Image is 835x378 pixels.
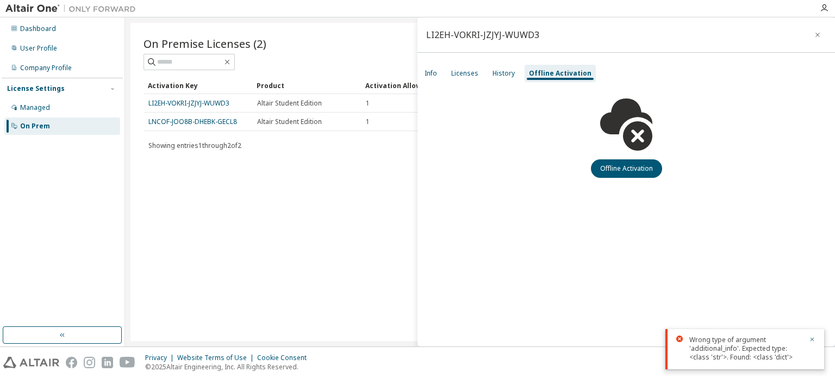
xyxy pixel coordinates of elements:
[257,117,322,126] span: Altair Student Edition
[257,354,313,362] div: Cookie Consent
[7,84,65,93] div: License Settings
[102,357,113,368] img: linkedin.svg
[20,64,72,72] div: Company Profile
[366,99,370,108] span: 1
[20,122,50,131] div: On Prem
[426,30,539,39] div: LI2EH-VOKRI-JZJYJ-WUWD3
[257,99,322,108] span: Altair Student Edition
[66,357,77,368] img: facebook.svg
[120,357,135,368] img: youtube.svg
[5,3,141,14] img: Altair One
[689,336,802,362] div: Wrong type of argument 'additional_info'. Expected type: <class 'str'>. Found: <class 'dict'>
[365,77,465,94] div: Activation Allowed
[529,69,591,78] div: Offline Activation
[148,77,248,94] div: Activation Key
[366,117,370,126] span: 1
[84,357,95,368] img: instagram.svg
[257,77,357,94] div: Product
[3,357,59,368] img: altair_logo.svg
[144,36,266,51] span: On Premise Licenses (2)
[148,117,237,126] a: LNCOF-JOO8B-DHEBK-GECL8
[20,103,50,112] div: Managed
[425,69,437,78] div: Info
[451,69,478,78] div: Licenses
[591,159,662,178] button: Offline Activation
[493,69,515,78] div: History
[145,354,177,362] div: Privacy
[148,98,229,108] a: LI2EH-VOKRI-JZJYJ-WUWD3
[148,141,241,150] span: Showing entries 1 through 2 of 2
[145,362,313,371] p: © 2025 Altair Engineering, Inc. All Rights Reserved.
[20,24,56,33] div: Dashboard
[20,44,57,53] div: User Profile
[177,354,257,362] div: Website Terms of Use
